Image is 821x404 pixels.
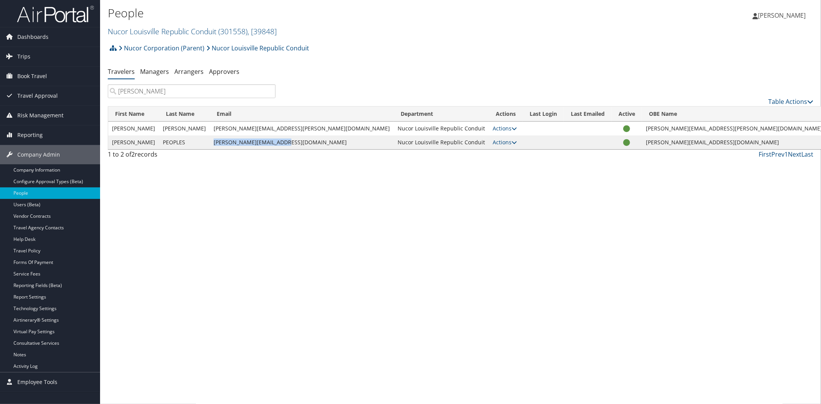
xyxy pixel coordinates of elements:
[210,122,394,135] td: [PERSON_NAME][EMAIL_ADDRESS][PERSON_NAME][DOMAIN_NAME]
[210,107,394,122] th: Email: activate to sort column ascending
[801,150,813,159] a: Last
[788,150,801,159] a: Next
[752,4,813,27] a: [PERSON_NAME]
[159,135,210,149] td: PEOPLES
[119,40,204,56] a: Nucor Corporation (Parent)
[108,5,578,21] h1: People
[17,86,58,105] span: Travel Approval
[394,135,489,149] td: Nucor Louisville Republic Conduit
[17,106,64,125] span: Risk Management
[108,107,159,122] th: First Name: activate to sort column ascending
[17,67,47,86] span: Book Travel
[108,67,135,76] a: Travelers
[218,26,247,37] span: ( 301558 )
[159,122,210,135] td: [PERSON_NAME]
[140,67,169,76] a: Managers
[493,125,517,132] a: Actions
[523,107,564,122] th: Last Login: activate to sort column ascending
[159,107,210,122] th: Last Name: activate to sort column descending
[131,150,135,159] span: 2
[108,135,159,149] td: [PERSON_NAME]
[612,107,642,122] th: Active: activate to sort column ascending
[17,5,94,23] img: airportal-logo.png
[210,135,394,149] td: [PERSON_NAME][EMAIL_ADDRESS][DOMAIN_NAME]
[771,150,784,159] a: Prev
[108,122,159,135] td: [PERSON_NAME]
[108,26,277,37] a: Nucor Louisville Republic Conduit
[784,150,788,159] a: 1
[209,67,239,76] a: Approvers
[174,67,204,76] a: Arrangers
[493,139,517,146] a: Actions
[17,47,30,66] span: Trips
[108,84,276,98] input: Search
[17,27,48,47] span: Dashboards
[247,26,277,37] span: , [ 39848 ]
[758,11,806,20] span: [PERSON_NAME]
[394,122,489,135] td: Nucor Louisville Republic Conduit
[768,97,813,106] a: Table Actions
[489,107,523,122] th: Actions
[17,125,43,145] span: Reporting
[17,372,57,392] span: Employee Tools
[108,150,276,163] div: 1 to 2 of records
[394,107,489,122] th: Department: activate to sort column ascending
[564,107,612,122] th: Last Emailed: activate to sort column ascending
[17,145,60,164] span: Company Admin
[206,40,309,56] a: Nucor Louisville Republic Conduit
[759,150,771,159] a: First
